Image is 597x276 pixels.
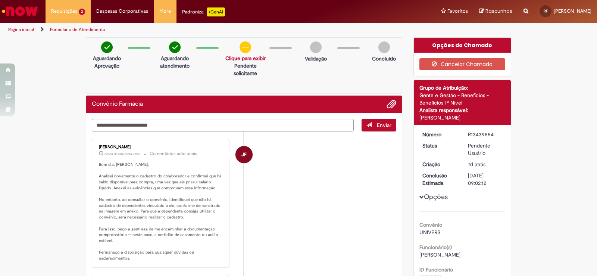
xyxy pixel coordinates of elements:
[1,4,39,19] img: ServiceNow
[378,41,390,53] img: img-circle-grey.png
[305,55,327,62] p: Validação
[419,84,506,92] div: Grupo de Atribuição:
[372,55,396,62] p: Concluído
[419,229,440,236] span: UNIVERS
[104,152,140,156] span: cerca de uma hora atrás
[362,119,396,131] button: Enviar
[92,101,143,108] h2: Convênio Farmácia Histórico de tíquete
[468,131,503,138] div: R13439554
[417,131,463,138] dt: Número
[419,58,506,70] button: Cancelar Chamado
[240,41,251,53] img: circle-minus.png
[182,7,225,16] div: Padroniza
[544,9,548,13] span: RF
[419,114,506,121] div: [PERSON_NAME]
[225,62,266,77] p: Pendente solicitante
[387,99,396,109] button: Adicionar anexos
[51,7,77,15] span: Requisições
[419,92,506,106] div: Gente e Gestão - Benefícios - Benefícios 1º Nível
[414,38,511,53] div: Opções do Chamado
[8,27,34,32] a: Página inicial
[169,41,181,53] img: check-circle-green.png
[419,251,460,258] span: [PERSON_NAME]
[468,172,503,187] div: [DATE] 09:02:12
[554,8,591,14] span: [PERSON_NAME]
[417,142,463,149] dt: Status
[417,161,463,168] dt: Criação
[159,7,171,15] span: More
[99,162,223,261] p: Bom dia, [PERSON_NAME]. Analisei novamente o cadastro do colaborador e confirmei que há saldo dis...
[6,23,393,37] ul: Trilhas de página
[89,55,124,69] p: Aguardando Aprovação
[92,119,354,131] textarea: Digite sua mensagem aqui...
[479,8,512,15] a: Rascunhos
[150,151,197,157] small: Comentários adicionais
[377,122,391,128] span: Enviar
[104,152,140,156] time: 28/08/2025 11:25:35
[96,7,148,15] span: Despesas Corporativas
[419,244,452,251] b: Funcionário(s)
[447,7,468,15] span: Favoritos
[468,161,485,168] time: 22/08/2025 11:48:52
[310,41,322,53] img: img-circle-grey.png
[485,7,512,15] span: Rascunhos
[50,27,105,32] a: Formulário de Atendimento
[417,172,463,187] dt: Conclusão Estimada
[419,266,453,273] b: ID Funcionário
[468,142,503,157] div: Pendente Usuário
[225,55,266,62] a: Clique para exibir
[241,146,247,164] span: JF
[419,106,506,114] div: Analista responsável:
[99,145,223,149] div: [PERSON_NAME]
[468,161,485,168] span: 7d atrás
[235,146,253,163] div: Jeter Filho
[101,41,113,53] img: check-circle-green.png
[419,221,442,228] b: Convênio
[207,7,225,16] p: +GenAi
[468,161,503,168] div: 22/08/2025 11:48:52
[79,9,85,15] span: 3
[157,55,192,69] p: Aguardando atendimento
